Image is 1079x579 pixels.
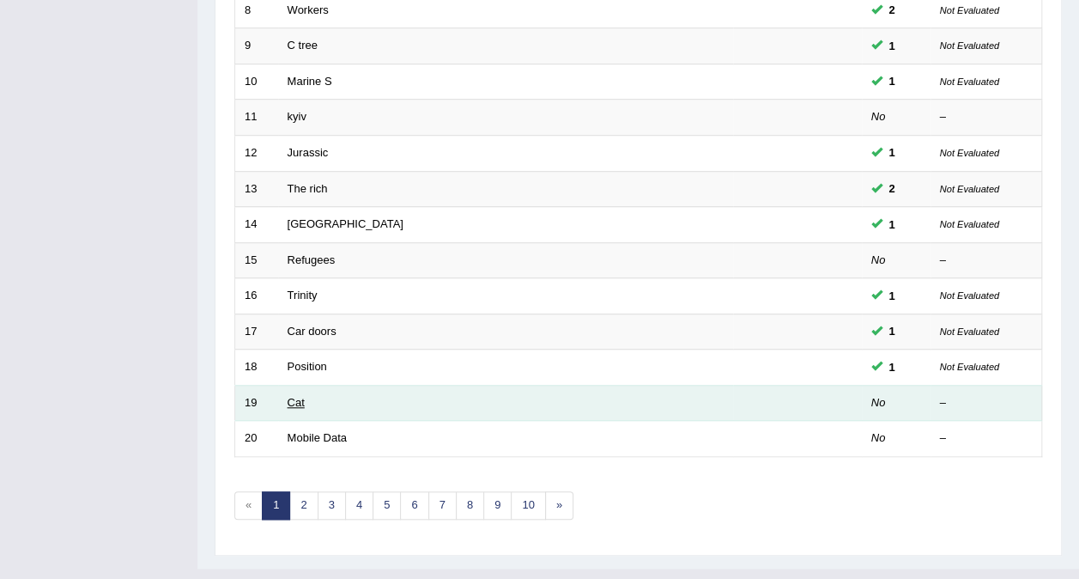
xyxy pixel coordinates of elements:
[882,37,902,55] span: You can still take this question
[288,110,306,123] a: kyiv
[940,362,999,372] small: Not Evaluated
[289,491,318,520] a: 2
[511,491,545,520] a: 10
[882,72,902,90] span: You can still take this question
[456,491,484,520] a: 8
[345,491,373,520] a: 4
[288,217,403,230] a: [GEOGRAPHIC_DATA]
[235,350,278,386] td: 18
[882,143,902,162] span: You can still take this question
[882,1,902,19] span: You can still take this question
[940,40,999,51] small: Not Evaluated
[428,491,457,520] a: 7
[940,76,999,87] small: Not Evaluated
[882,216,902,234] span: You can still take this question
[235,171,278,207] td: 13
[235,242,278,278] td: 15
[940,5,999,15] small: Not Evaluated
[318,491,346,520] a: 3
[288,3,329,16] a: Workers
[235,278,278,314] td: 16
[545,491,573,520] a: »
[871,253,886,266] em: No
[373,491,401,520] a: 5
[940,326,999,337] small: Not Evaluated
[882,322,902,340] span: You can still take this question
[288,39,318,52] a: C tree
[882,180,902,198] span: You can still take this question
[400,491,428,520] a: 6
[235,64,278,100] td: 10
[940,219,999,229] small: Not Evaluated
[940,109,1033,125] div: –
[871,396,886,409] em: No
[940,290,999,301] small: Not Evaluated
[262,491,290,520] a: 1
[235,207,278,243] td: 14
[483,491,512,520] a: 9
[288,75,332,88] a: Marine S
[288,182,328,195] a: The rich
[940,395,1033,411] div: –
[871,431,886,444] em: No
[882,358,902,376] span: You can still take this question
[235,135,278,171] td: 12
[940,253,1033,269] div: –
[940,430,1033,447] div: –
[235,28,278,64] td: 9
[235,100,278,136] td: 11
[235,314,278,350] td: 17
[288,360,327,373] a: Position
[288,289,318,302] a: Trinity
[234,491,263,520] span: «
[940,184,999,194] small: Not Evaluated
[882,287,902,305] span: You can still take this question
[288,396,305,409] a: Cat
[871,110,886,123] em: No
[288,325,336,338] a: Car doors
[288,253,336,266] a: Refugees
[288,146,329,159] a: Jurassic
[288,431,347,444] a: Mobile Data
[940,148,999,158] small: Not Evaluated
[235,385,278,421] td: 19
[235,421,278,457] td: 20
